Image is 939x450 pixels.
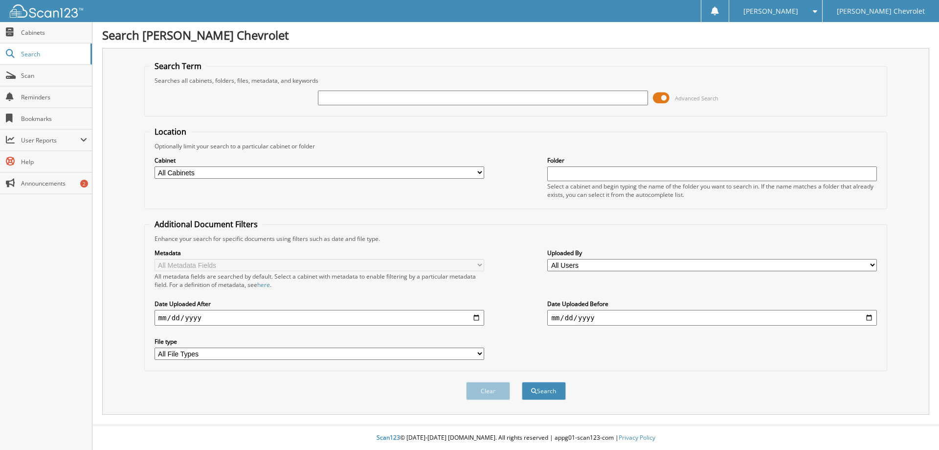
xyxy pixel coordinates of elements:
legend: Location [150,126,191,137]
button: Clear [466,382,510,400]
span: User Reports [21,136,80,144]
span: Cabinets [21,28,87,37]
a: Privacy Policy [619,433,655,442]
label: File type [155,337,484,346]
div: Select a cabinet and begin typing the name of the folder you want to search in. If the name match... [547,182,877,199]
span: Bookmarks [21,115,87,123]
label: Uploaded By [547,249,877,257]
div: © [DATE]-[DATE] [DOMAIN_NAME]. All rights reserved | appg01-scan123-com | [92,426,939,450]
button: Search [522,382,566,400]
div: Searches all cabinets, folders, files, metadata, and keywords [150,76,882,85]
span: Scan [21,71,87,80]
div: All metadata fields are searched by default. Select a cabinet with metadata to enable filtering b... [155,272,484,289]
span: [PERSON_NAME] [743,8,798,14]
input: end [547,310,877,326]
label: Date Uploaded Before [547,300,877,308]
span: Scan123 [377,433,400,442]
div: 2 [80,180,88,188]
span: Advanced Search [675,95,718,102]
label: Date Uploaded After [155,300,484,308]
legend: Additional Document Filters [150,219,263,230]
label: Cabinet [155,156,484,165]
span: [PERSON_NAME] Chevrolet [837,8,925,14]
span: Help [21,158,87,166]
label: Metadata [155,249,484,257]
input: start [155,310,484,326]
span: Search [21,50,86,58]
div: Optionally limit your search to a particular cabinet or folder [150,142,882,150]
a: here [257,281,270,289]
div: Enhance your search for specific documents using filters such as date and file type. [150,235,882,243]
legend: Search Term [150,61,206,71]
img: scan123-logo-white.svg [10,4,83,18]
label: Folder [547,156,877,165]
span: Announcements [21,179,87,188]
span: Reminders [21,93,87,101]
h1: Search [PERSON_NAME] Chevrolet [102,27,929,43]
